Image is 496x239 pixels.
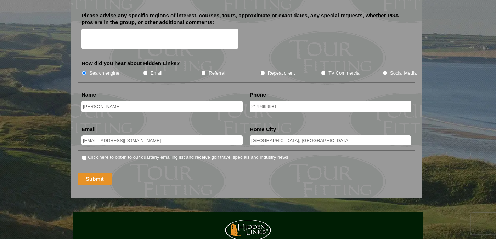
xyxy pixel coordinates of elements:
[81,60,180,67] label: How did you hear about Hidden Links?
[81,126,96,133] label: Email
[250,126,276,133] label: Home City
[390,70,417,77] label: Social Media
[151,70,162,77] label: Email
[268,70,295,77] label: Repeat client
[81,12,411,26] label: Please advise any specific regions of interest, courses, tours, approximate or exact dates, any s...
[89,70,119,77] label: Search engine
[88,154,288,161] label: Click here to opt-in to our quarterly emailing list and receive golf travel specials and industry...
[81,91,96,98] label: Name
[78,173,112,185] input: Submit
[209,70,225,77] label: Referral
[250,91,266,98] label: Phone
[328,70,360,77] label: TV Commercial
